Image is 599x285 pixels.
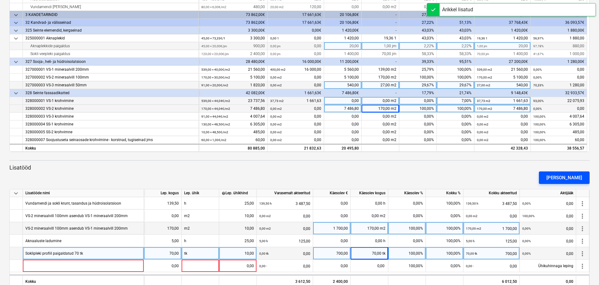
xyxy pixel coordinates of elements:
small: 0,00 m2 [270,115,282,118]
small: 97,78% [533,44,544,48]
div: 17 661,63€ [268,19,324,27]
div: 0,00 [533,105,584,113]
div: 0,00 [316,197,348,210]
div: Arikkel lisatud [442,6,473,13]
div: 1 820,00 [201,81,265,89]
div: 485,00 [533,128,584,136]
div: 100,00% [388,247,426,260]
div: 27 200,00€ [474,58,531,66]
div: 0,00 h [351,235,388,247]
div: 0,00% [399,97,437,105]
div: 0,00 [466,210,517,222]
div: 58,33% [399,50,437,58]
div: 0,00 [324,97,362,105]
div: 6 305,00 [533,120,584,128]
div: 22 075,93 [533,97,584,105]
div: 0,00 [324,136,362,144]
div: 10,00 [222,222,254,235]
div: 100,00% [388,260,426,272]
div: 0,00 [324,113,362,120]
small: 70,33% [533,84,544,87]
div: 139,50 [147,197,179,210]
div: 328 Seinte fassaadikatted [25,89,196,97]
div: 11 200,00€ [324,58,362,66]
div: 0,00 [324,3,362,11]
div: 0,00% [399,128,437,136]
small: 400,00 m2 [270,68,286,71]
div: 100,00% [426,235,463,247]
small: 80,00 × 6,00€ / m2 [201,5,226,9]
small: 0,00% [522,202,531,205]
span: keyboard_arrow_down [12,19,20,27]
small: 100,00% [533,123,545,126]
div: VS-2 mineraalvill 100mm asendub VS-1 mineraalvill 200mm [25,222,128,234]
small: 37,73 m2 [477,99,490,103]
div: 0,00 [324,128,362,136]
span: keyboard_arrow_down [12,89,20,97]
div: 20 106,80€ [324,11,362,19]
div: 17,79% [399,89,437,97]
div: 0,00 [477,120,528,128]
small: 539,00 × 44,04€ / m2 [201,99,230,103]
div: 58,33% [437,50,474,58]
div: 100,00% [399,105,437,113]
small: 0,00 m2 [259,227,271,230]
div: Lisatööde nimi [23,189,144,197]
small: 0,00 m2 [466,214,478,218]
small: 170,00 m2 [466,227,481,230]
div: 170,00 [147,222,179,235]
div: 327000002 VS-2 mineraalvill 100mm [25,74,196,81]
div: 328000007 Soojustuseta seinaosade krohvimine - korstnad, tugiseinad jms [25,136,196,144]
div: 60,00 [533,136,584,144]
div: 0,00 m2 [362,128,399,136]
small: 41,67% [533,52,544,56]
div: 100,00% [426,197,463,210]
div: 100,00% [437,66,474,74]
small: 0,00 m2 [270,123,282,126]
div: - [362,27,399,34]
div: 480,00 [201,3,265,11]
div: 0,00 [522,197,573,210]
div: 21 560,00 [201,66,265,74]
div: 170,00 m2 [362,105,399,113]
div: 900,00 [201,42,265,50]
div: 27,22% [399,19,437,27]
div: 0,00 [477,113,528,120]
div: 70,00 jm [362,50,399,58]
div: 0,00 [270,34,321,42]
div: Lep. ühikhind [222,189,254,197]
div: Sokli veepleki paigaldus [25,50,196,58]
div: 0,00 [324,120,362,128]
small: 0,00 m2 [270,138,282,142]
div: 485,00 [201,128,265,136]
div: 1 280,00 [533,81,584,89]
div: 0,00 m2 [362,120,399,128]
div: 43,03% [399,27,437,34]
div: 29,67% [399,81,437,89]
small: 170,00 × 30,00€ / m2 [201,76,230,79]
div: 325000001 Aknaplekid [25,34,196,42]
div: tk [182,247,219,260]
div: 70,00 tk [351,247,388,260]
div: 9 148,43€ [474,89,531,97]
div: 23 737,56 [201,97,265,105]
div: 139,00 m2 [362,66,399,74]
div: 0,00 m2 [362,136,399,144]
span: keyboard_arrow_down [12,27,20,34]
div: 100,00% [426,247,463,260]
div: m2 [182,222,219,235]
div: 1 880,00 [533,34,584,42]
span: more_vert [579,200,586,207]
small: 170,00 m2 [477,76,492,79]
div: 1 880,00€ [531,27,587,34]
div: 95,51% [437,58,474,66]
span: more_vert [579,225,586,232]
div: 0,00% [388,210,426,222]
div: 25,00 [222,197,254,210]
small: 1,00 jm [477,44,487,48]
div: 60,00 [201,136,265,144]
div: 0,00 [147,210,179,222]
small: 0,00 m2 [477,130,488,134]
div: Kokku akteeritud [463,189,520,197]
div: 0,00 m2 [362,113,399,120]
